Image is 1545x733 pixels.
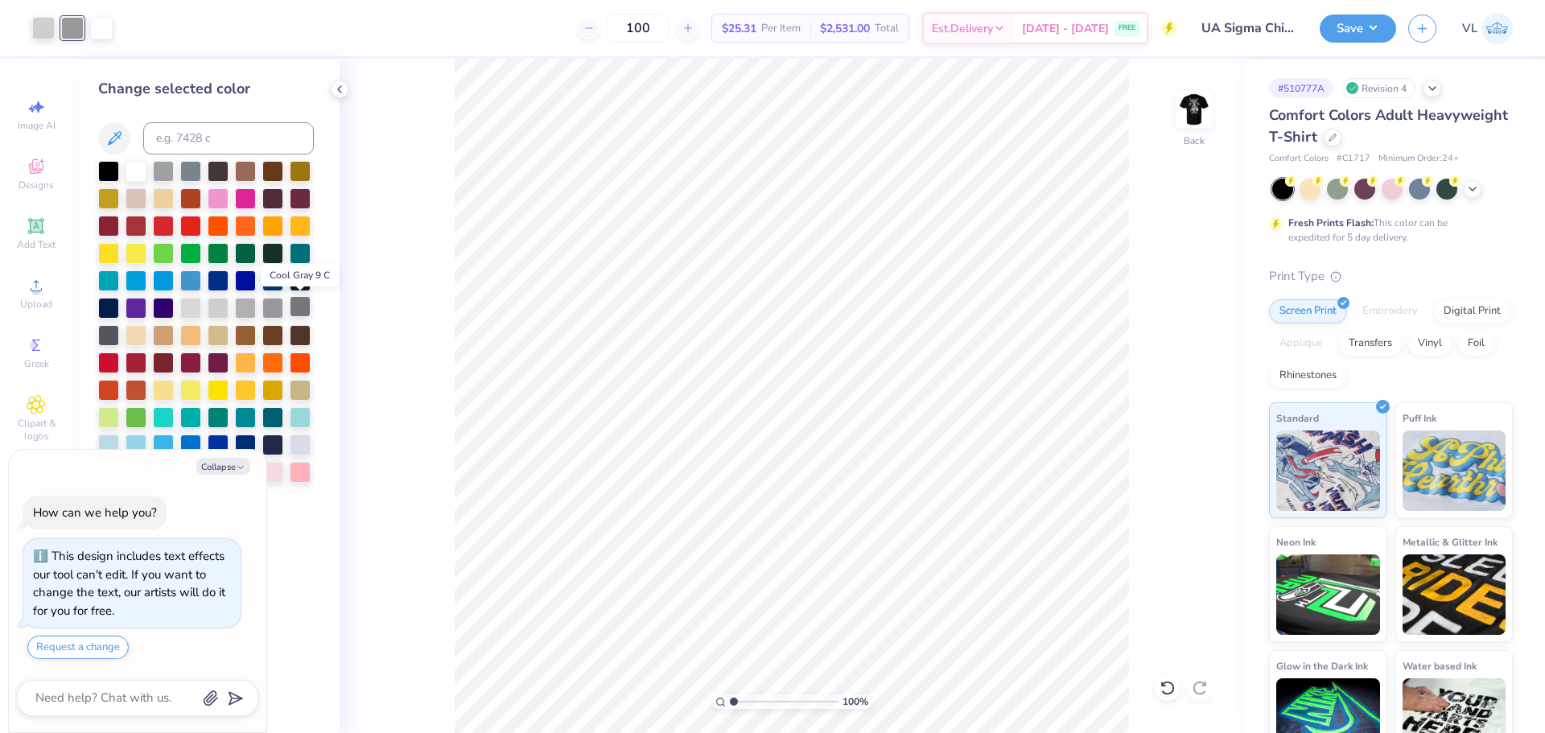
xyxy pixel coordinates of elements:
[196,458,250,475] button: Collapse
[1184,134,1205,148] div: Back
[261,264,339,286] div: Cool Gray 9 C
[143,122,314,154] input: e.g. 7428 c
[1276,410,1319,426] span: Standard
[1378,152,1459,166] span: Minimum Order: 24 +
[1403,430,1506,511] img: Puff Ink
[1269,331,1333,356] div: Applique
[1403,554,1506,635] img: Metallic & Glitter Ink
[1269,267,1513,286] div: Print Type
[932,20,993,37] span: Est. Delivery
[1341,78,1415,98] div: Revision 4
[1276,657,1368,674] span: Glow in the Dark Ink
[722,20,756,37] span: $25.31
[8,417,64,443] span: Clipart & logos
[1407,331,1452,356] div: Vinyl
[820,20,870,37] span: $2,531.00
[1433,299,1511,323] div: Digital Print
[1022,20,1109,37] span: [DATE] - [DATE]
[1338,331,1403,356] div: Transfers
[1462,19,1477,38] span: VL
[843,694,868,709] span: 100 %
[1462,13,1513,44] a: VL
[24,357,49,370] span: Greek
[1337,152,1370,166] span: # C1717
[19,179,54,191] span: Designs
[1403,657,1477,674] span: Water based Ink
[1403,533,1498,550] span: Metallic & Glitter Ink
[1269,299,1347,323] div: Screen Print
[1288,216,1374,229] strong: Fresh Prints Flash:
[1269,364,1347,388] div: Rhinestones
[1352,299,1428,323] div: Embroidery
[17,238,56,251] span: Add Text
[761,20,801,37] span: Per Item
[27,636,129,659] button: Request a change
[33,504,157,521] div: How can we help you?
[1276,430,1380,511] img: Standard
[1481,13,1513,44] img: Vincent Lloyd Laurel
[18,119,56,132] span: Image AI
[1269,105,1508,146] span: Comfort Colors Adult Heavyweight T-Shirt
[20,298,52,311] span: Upload
[1457,331,1495,356] div: Foil
[607,14,669,43] input: – –
[1276,533,1316,550] span: Neon Ink
[1189,12,1308,44] input: Untitled Design
[1320,14,1396,43] button: Save
[1288,216,1486,245] div: This color can be expedited for 5 day delivery.
[1276,554,1380,635] img: Neon Ink
[875,20,899,37] span: Total
[1269,78,1333,98] div: # 510777A
[1119,23,1135,34] span: FREE
[1178,93,1210,126] img: Back
[33,548,225,619] div: This design includes text effects our tool can't edit. If you want to change the text, our artist...
[1269,152,1329,166] span: Comfort Colors
[1403,410,1436,426] span: Puff Ink
[98,78,314,100] div: Change selected color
